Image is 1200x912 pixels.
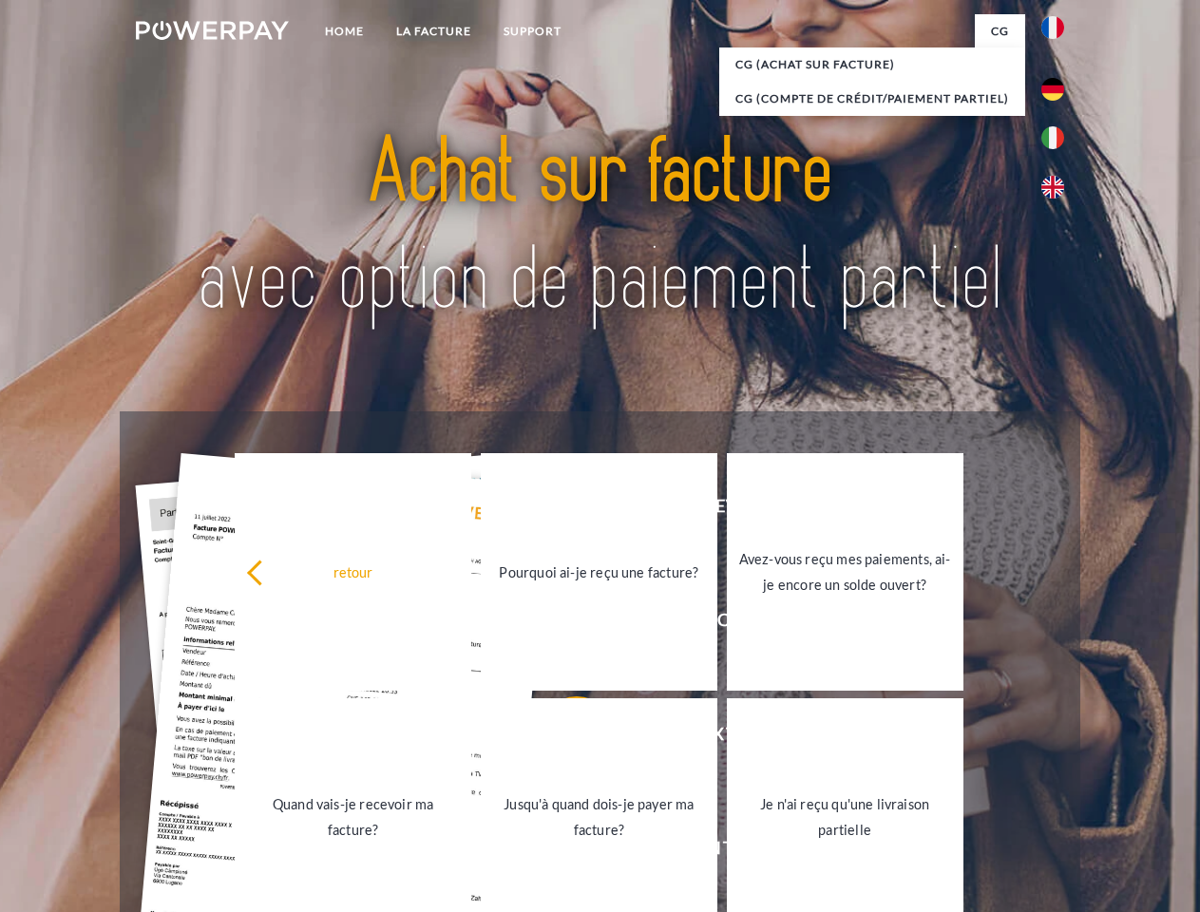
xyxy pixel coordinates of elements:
a: CG (achat sur facture) [719,47,1025,82]
div: Jusqu'à quand dois-je payer ma facture? [492,791,706,843]
div: Quand vais-je recevoir ma facture? [246,791,460,843]
img: fr [1041,16,1064,39]
a: CG [975,14,1025,48]
img: it [1041,126,1064,149]
div: retour [246,559,460,584]
a: Avez-vous reçu mes paiements, ai-je encore un solde ouvert? [727,453,963,691]
img: title-powerpay_fr.svg [181,91,1019,364]
div: Avez-vous reçu mes paiements, ai-je encore un solde ouvert? [738,546,952,598]
a: CG (Compte de crédit/paiement partiel) [719,82,1025,116]
div: Je n'ai reçu qu'une livraison partielle [738,791,952,843]
div: Pourquoi ai-je reçu une facture? [492,559,706,584]
img: logo-powerpay-white.svg [136,21,289,40]
a: Home [309,14,380,48]
img: de [1041,78,1064,101]
a: Support [487,14,578,48]
img: en [1041,176,1064,199]
a: LA FACTURE [380,14,487,48]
